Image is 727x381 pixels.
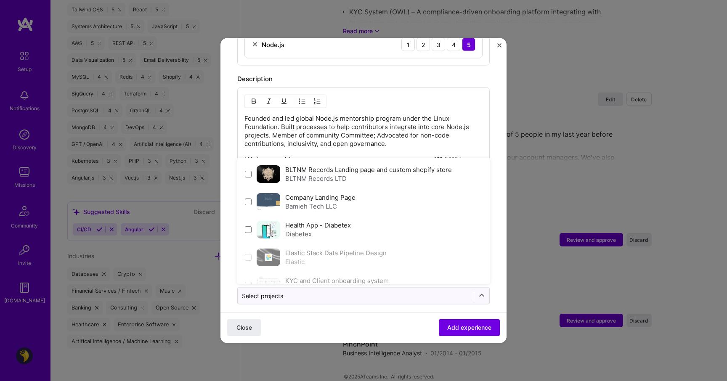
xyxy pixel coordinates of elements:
div: BLTNM Records LTD [285,174,452,183]
img: UL [299,98,305,105]
img: project cover [257,276,280,294]
div: Select projects [242,291,283,300]
img: Italic [265,98,272,105]
div: Elastic [285,257,387,266]
button: Close [497,43,501,52]
button: Close [227,319,261,336]
label: Health App - Diabetex [285,221,351,229]
img: Bold [250,98,257,105]
img: project cover [257,221,280,238]
div: 2 [417,38,430,51]
span: Close [236,323,252,332]
div: Node.js [262,40,284,49]
img: OL [314,98,321,105]
label: BLTNM Records Landing page and custom shopify store [285,166,452,174]
span: Add experience [447,323,491,332]
p: Founded and led global Node.js mentorship program under the Linux Foundation. Built processes to ... [244,114,483,148]
div: 255 / 2,000 characters [434,156,483,163]
label: Description [237,75,273,83]
img: cover [257,249,280,266]
div: 5 [462,38,475,51]
div: Bamieh Tech LLC [285,202,356,211]
div: Diabetex [285,230,351,238]
div: 3 [432,38,445,51]
img: Company logo [265,254,272,261]
label: Company Landing Page [285,193,356,201]
div: 1 [401,38,415,51]
div: 100 characters minimum [244,156,302,163]
img: project cover [257,165,280,183]
img: project cover [257,193,280,211]
div: 4 [447,38,460,51]
label: Elastic Stack Data Pipeline Design [285,249,387,257]
img: Underline [281,98,287,105]
button: Add experience [439,319,500,336]
label: KYC and Client onboarding system [285,277,389,285]
img: Remove [252,41,258,48]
